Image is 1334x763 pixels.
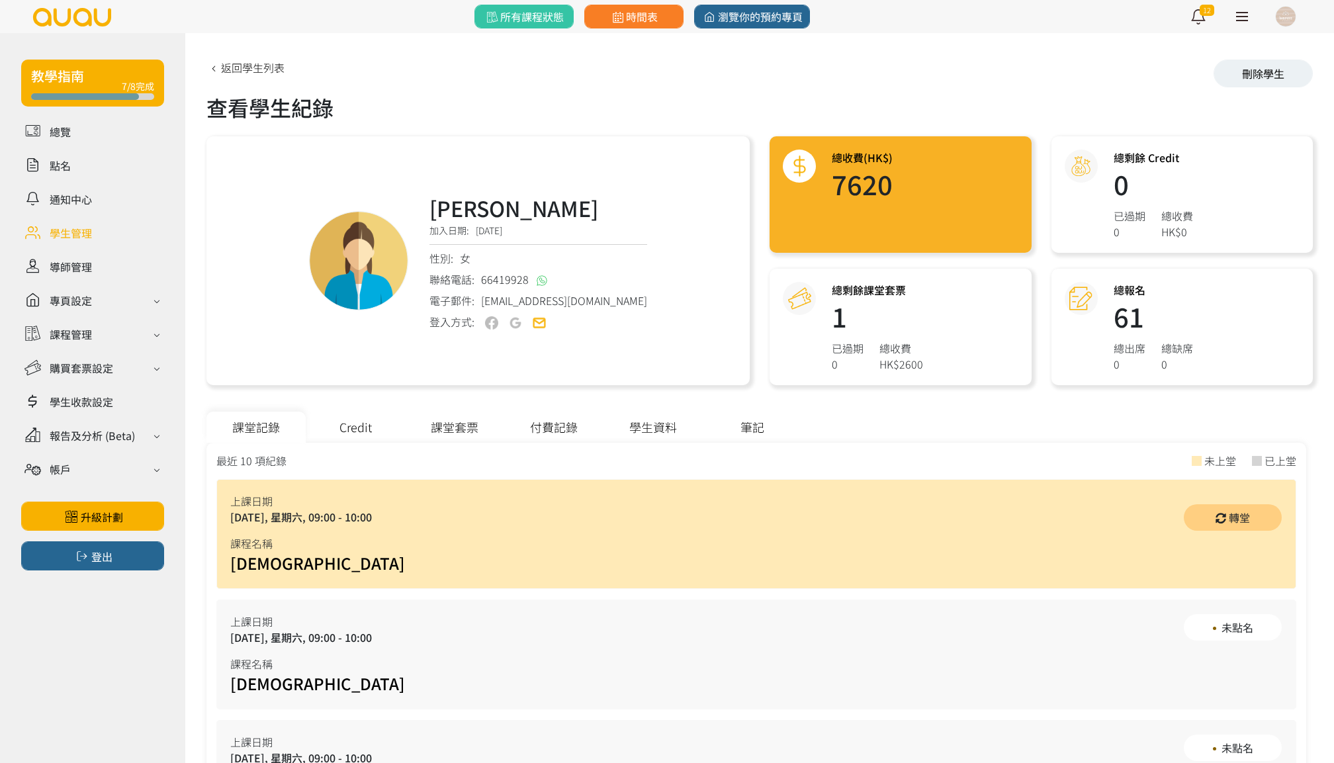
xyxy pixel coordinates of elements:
span: 瀏覽你的預約專頁 [701,9,803,24]
h3: 總剩餘課堂套票 [832,282,923,298]
div: [DATE], 星期六, 09:00 - 10:00 [230,509,405,525]
div: HK$2600 [879,356,923,372]
div: 購買套票設定 [50,360,113,376]
div: 上課日期 [230,734,405,750]
div: 性別: [429,250,647,266]
div: 專頁設定 [50,292,92,308]
div: 筆記 [703,412,802,443]
img: credit@2x.png [1069,155,1092,178]
img: total@2x.png [788,155,811,178]
div: 未上堂 [1204,453,1236,469]
a: 返回學生列表 [206,60,285,75]
h1: 0 [1114,171,1193,197]
div: 電子郵件: [429,292,647,308]
a: 所有課程狀態 [474,5,574,28]
h1: 61 [1114,303,1193,330]
div: 帳戶 [50,461,71,477]
div: 付費記錄 [504,412,603,443]
div: 課堂記錄 [206,412,306,443]
div: 0 [1114,224,1145,240]
span: [DATE] [476,224,502,237]
div: 上課日期 [230,613,405,629]
div: 課程名稱 [230,535,405,551]
div: 上課日期 [230,493,405,509]
img: user-fb-off.png [485,316,498,330]
h1: 1 [832,303,923,330]
div: 總出席 [1114,340,1145,356]
img: user-google-off.png [509,316,522,330]
div: 課程名稱 [230,656,405,672]
span: 66419928 [481,271,529,287]
div: 學生資料 [603,412,703,443]
div: 登入方式: [429,314,474,330]
a: 未點名 [1183,613,1282,641]
img: logo.svg [32,8,112,26]
h3: [PERSON_NAME] [429,192,647,224]
div: 已過期 [832,340,864,356]
span: 所有課程狀態 [484,9,564,24]
h1: 7620 [832,171,893,197]
span: 時間表 [609,9,658,24]
div: 加入日期: [429,224,647,245]
div: 課程管理 [50,326,92,342]
a: [DEMOGRAPHIC_DATA] [230,551,405,574]
div: 總收費 [1161,208,1193,224]
a: 瀏覽你的預約專頁 [694,5,810,28]
div: 課堂套票 [405,412,504,443]
div: 查看學生紀錄 [206,91,1313,123]
div: 總收費 [879,340,923,356]
img: courseCredit@2x.png [788,287,811,310]
div: [DATE], 星期六, 09:00 - 10:00 [230,629,405,645]
a: 升級計劃 [21,502,164,531]
a: [DEMOGRAPHIC_DATA] [230,672,405,695]
a: 時間表 [584,5,684,28]
span: [EMAIL_ADDRESS][DOMAIN_NAME] [481,292,647,308]
div: 0 [832,356,864,372]
h3: 總剩餘 Credit [1114,150,1193,165]
img: whatsapp@2x.png [537,275,547,286]
div: HK$0 [1161,224,1193,240]
span: 12 [1200,5,1214,16]
h3: 總報名 [1114,282,1193,298]
img: user-email-on.png [533,316,546,330]
div: 已上堂 [1265,453,1296,469]
a: 轉堂 [1183,504,1282,531]
div: 0 [1161,356,1193,372]
div: 刪除學生 [1214,60,1313,87]
img: attendance@2x.png [1069,287,1092,310]
div: 報告及分析 (Beta) [50,427,135,443]
div: 已過期 [1114,208,1145,224]
h3: 總收費(HK$) [832,150,893,165]
div: 總缺席 [1161,340,1193,356]
a: 未點名 [1183,734,1282,762]
div: 最近 10 項紀錄 [216,453,287,469]
span: 女 [460,250,470,266]
div: 0 [1114,356,1145,372]
div: 聯絡電話: [429,271,647,287]
div: Credit [306,412,405,443]
button: 登出 [21,541,164,570]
